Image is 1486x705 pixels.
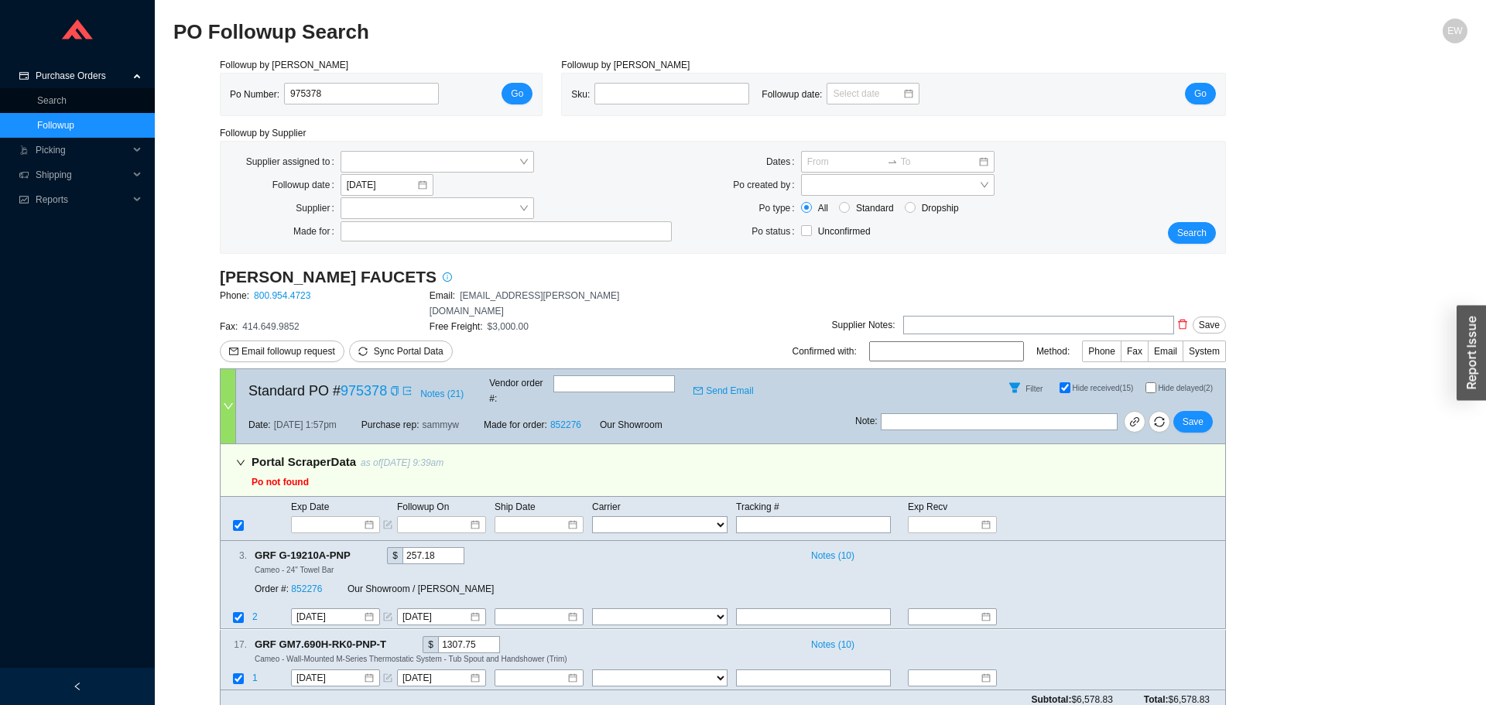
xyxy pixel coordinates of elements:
[1173,411,1213,433] button: Save
[19,195,29,204] span: fund
[833,86,902,101] input: Select date
[908,501,947,512] span: Exp Recv
[818,226,871,237] span: Unconfirmed
[348,584,494,595] span: Our Showroom / [PERSON_NAME]
[383,520,392,529] span: form
[1145,382,1156,393] input: Hide delayed(2)
[220,266,437,288] h3: [PERSON_NAME] FAUCETS
[220,321,238,332] span: Fax:
[349,341,453,362] button: syncSync Portal Data
[255,566,334,574] span: Cameo - 24" Towel Bar
[402,610,469,625] input: 9/8/2025
[916,200,965,216] span: Dropship
[1183,414,1204,430] span: Save
[1154,346,1177,357] span: Email
[1174,313,1191,335] button: delete
[236,458,245,467] span: down
[495,501,536,512] span: Ship Date
[1169,694,1210,705] span: $6,578.83
[255,547,364,564] span: GRF G-19210A-PNP
[341,383,387,399] a: 975378
[255,636,399,653] span: GRF GM7.690H-RK0-PNP-T
[1158,384,1213,392] span: Hide delayed (2)
[36,138,128,163] span: Picking
[793,341,1226,362] div: Confirmed with: Method:
[361,417,419,433] span: Purchase rep:
[374,346,443,357] span: Sync Portal Data
[437,266,458,288] button: info-circle
[255,655,567,663] span: Cameo - Wall-Mounted M-Series Thermostatic System - Tub Spout and Handshower (Trim)
[221,637,247,652] div: 17 .
[550,419,581,430] a: 852276
[390,383,399,399] div: Copy
[252,672,258,683] span: 1
[242,321,299,332] span: 414.649.9852
[693,386,703,395] span: mail
[430,290,455,301] span: Email:
[752,221,800,242] label: Po status:
[37,120,74,131] a: Followup
[296,610,363,625] input: 9/10/2025
[804,636,855,647] button: Notes (10)
[759,197,801,219] label: Po type:
[354,547,364,564] div: Copy
[223,401,234,412] span: down
[423,636,438,653] div: $
[1194,86,1207,101] span: Go
[804,547,855,558] button: Notes (10)
[693,383,753,399] a: mailSend Email
[274,417,337,433] span: [DATE] 1:57pm
[291,501,329,512] span: Exp Date
[484,419,547,430] span: Made for order:
[248,417,271,433] span: Date:
[571,83,932,106] div: Sku: Followup date:
[229,347,238,358] span: mail
[1127,346,1142,357] span: Fax
[296,197,340,219] label: Supplier:
[1002,375,1027,400] button: Filter
[402,386,412,395] span: export
[220,128,306,139] span: Followup by Supplier
[887,156,898,167] span: to
[173,19,1144,46] h2: PO Followup Search
[850,200,900,216] span: Standard
[383,673,392,683] span: form
[246,151,341,173] label: Supplier assigned to
[736,501,779,512] span: Tracking #
[1189,346,1220,357] span: System
[1124,411,1145,433] a: link
[387,547,402,564] div: $
[1088,346,1115,357] span: Phone
[733,174,800,196] label: Po created by:
[254,290,310,301] a: 800.954.4723
[1185,83,1216,104] button: Go
[221,548,247,563] div: 3 .
[511,86,523,101] span: Go
[36,63,128,88] span: Purchase Orders
[1193,317,1226,334] button: Save
[19,71,29,80] span: credit-card
[832,317,895,333] div: Supplier Notes:
[37,95,67,106] a: Search
[855,413,878,430] span: Note :
[73,682,82,691] span: left
[1177,225,1207,241] span: Search
[1149,416,1169,427] span: sync
[402,670,469,686] input: 9/15/2025
[389,636,399,653] div: Copy
[347,177,416,193] input: 8/21/2025
[488,321,529,332] span: $3,000.00
[402,383,412,399] a: export
[241,344,335,359] span: Email followup request
[600,417,663,433] span: Our Showroom
[1071,694,1112,705] span: $6,578.83
[361,457,443,468] span: as of [DATE] 9:39am
[430,290,619,317] span: [EMAIL_ADDRESS][PERSON_NAME][DOMAIN_NAME]
[252,612,260,623] span: 2
[390,386,399,395] span: copy
[291,584,322,595] a: 852276
[252,455,356,468] span: Portal Scraper Data
[430,321,483,332] span: Free Freight:
[1175,319,1190,330] span: delete
[419,385,464,396] button: Notes (21)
